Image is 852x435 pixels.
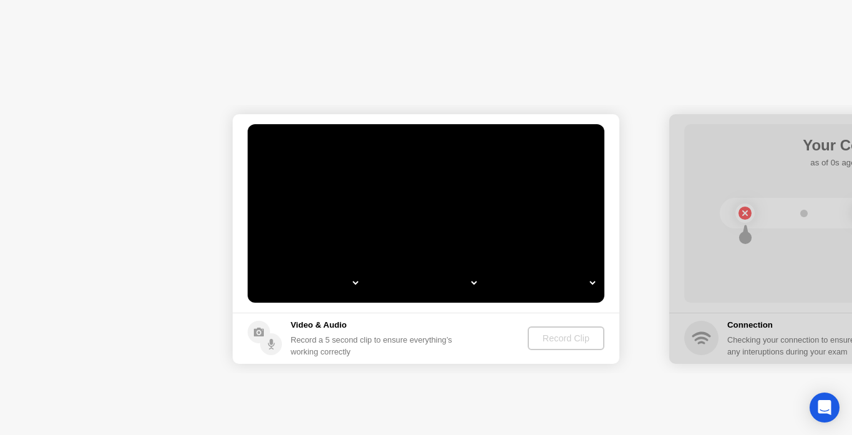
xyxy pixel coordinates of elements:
[528,326,604,350] button: Record Clip
[291,319,457,331] h5: Video & Audio
[533,333,599,343] div: Record Clip
[291,334,457,358] div: Record a 5 second clip to ensure everything’s working correctly
[491,270,598,295] select: Available microphones
[810,393,840,423] div: Open Intercom Messenger
[372,270,479,295] select: Available speakers
[254,270,361,295] select: Available cameras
